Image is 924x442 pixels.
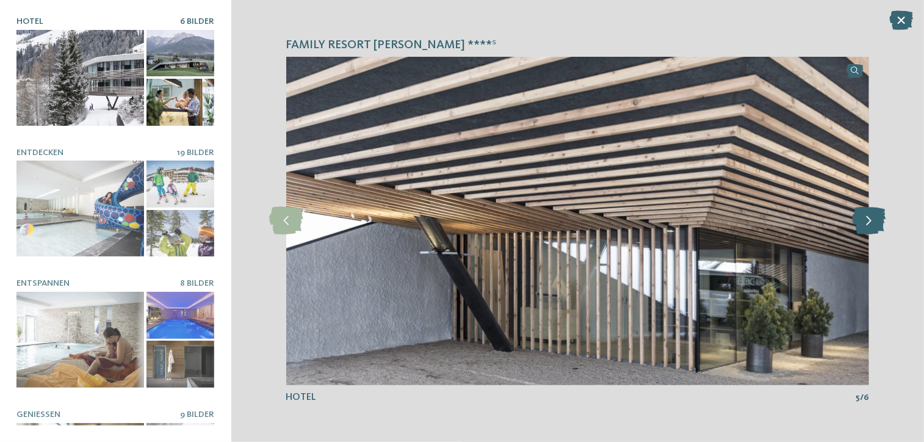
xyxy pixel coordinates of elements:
span: Hotel [16,17,43,26]
span: Family Resort [PERSON_NAME] ****ˢ [286,37,497,54]
span: Genießen [16,410,60,419]
span: Hotel [286,393,317,402]
span: 9 Bilder [180,410,214,419]
span: 8 Bilder [180,279,214,288]
span: / [860,391,864,404]
span: Entdecken [16,148,63,157]
span: 5 [856,391,860,404]
span: Entspannen [16,279,70,288]
span: 6 [864,391,869,404]
img: Family Resort Rainer ****ˢ [286,57,869,385]
span: 19 Bilder [177,148,214,157]
span: 6 Bilder [180,17,214,26]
